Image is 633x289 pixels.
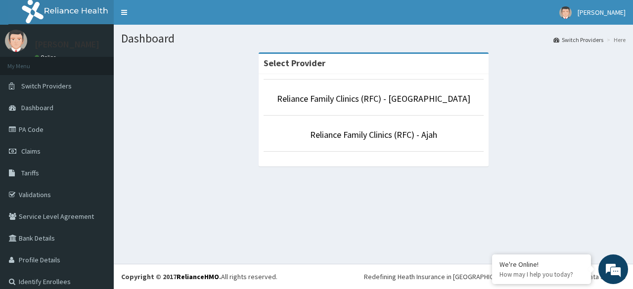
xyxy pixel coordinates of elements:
div: Redefining Heath Insurance in [GEOGRAPHIC_DATA] using Telemedicine and Data Science! [364,272,626,282]
strong: Copyright © 2017 . [121,272,221,281]
a: RelianceHMO [177,272,219,281]
a: Reliance Family Clinics (RFC) - Ajah [310,129,437,140]
strong: Select Provider [264,57,325,69]
footer: All rights reserved. [114,264,633,289]
span: Claims [21,147,41,156]
span: Tariffs [21,168,39,177]
img: User Image [5,30,27,52]
h1: Dashboard [121,32,626,45]
img: User Image [559,6,572,19]
a: Switch Providers [553,36,603,44]
span: Dashboard [21,103,53,112]
div: We're Online! [499,260,584,269]
span: Switch Providers [21,82,72,90]
a: Online [35,54,58,61]
p: [PERSON_NAME] [35,40,99,49]
p: How may I help you today? [499,270,584,279]
li: Here [604,36,626,44]
span: [PERSON_NAME] [578,8,626,17]
a: Reliance Family Clinics (RFC) - [GEOGRAPHIC_DATA] [277,93,470,104]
